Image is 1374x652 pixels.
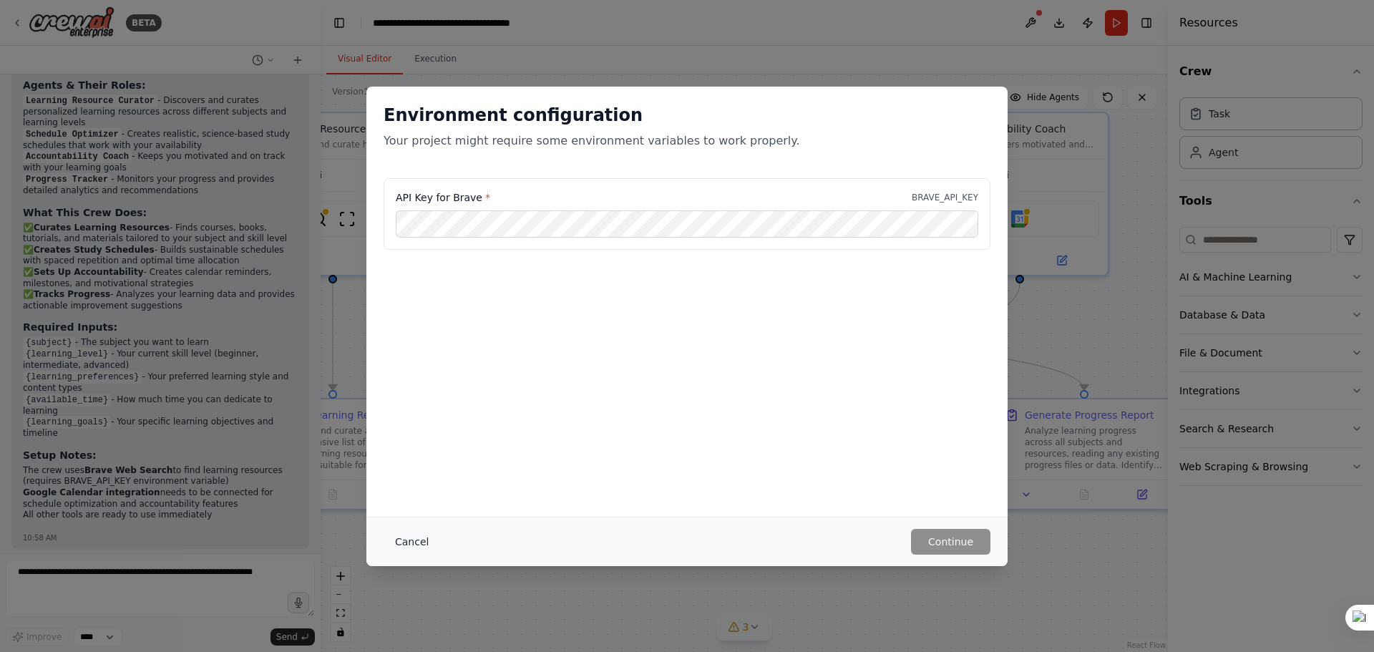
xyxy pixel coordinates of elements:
[384,132,990,150] p: Your project might require some environment variables to work properly.
[911,529,990,555] button: Continue
[384,104,990,127] h2: Environment configuration
[384,529,440,555] button: Cancel
[912,192,978,203] p: BRAVE_API_KEY
[396,190,490,205] label: API Key for Brave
